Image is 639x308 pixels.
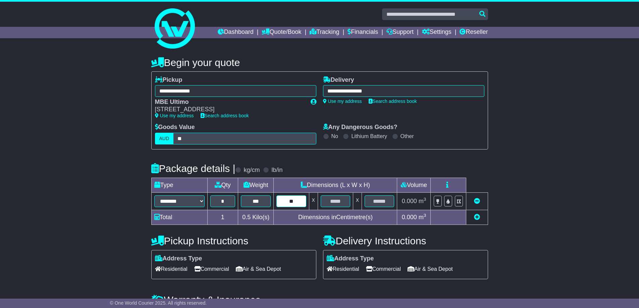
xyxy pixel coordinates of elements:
[402,198,417,204] span: 0.000
[408,264,453,274] span: Air & Sea Depot
[155,76,182,84] label: Pickup
[474,198,480,204] a: Remove this item
[274,210,397,225] td: Dimensions in Centimetre(s)
[369,99,417,104] a: Search address book
[327,255,374,262] label: Address Type
[151,57,488,68] h4: Begin your quote
[155,113,194,118] a: Use my address
[419,198,426,204] span: m
[366,264,401,274] span: Commercial
[271,167,282,174] label: lb/in
[310,27,339,38] a: Tracking
[201,113,249,118] a: Search address book
[424,213,426,218] sup: 3
[155,99,304,106] div: MBE Ultimo
[424,197,426,202] sup: 3
[353,192,362,210] td: x
[348,27,378,38] a: Financials
[401,133,414,139] label: Other
[460,27,488,38] a: Reseller
[218,27,254,38] a: Dashboard
[110,300,207,306] span: © One World Courier 2025. All rights reserved.
[323,124,397,131] label: Any Dangerous Goods?
[207,178,238,192] td: Qty
[419,214,426,221] span: m
[323,235,488,246] h4: Delivery Instructions
[402,214,417,221] span: 0.000
[155,255,202,262] label: Address Type
[309,192,318,210] td: x
[323,99,362,104] a: Use my address
[244,167,260,174] label: kg/cm
[238,210,274,225] td: Kilo(s)
[151,163,235,174] h4: Package details |
[155,133,174,144] label: AUD
[242,214,251,221] span: 0.5
[151,235,316,246] h4: Pickup Instructions
[194,264,229,274] span: Commercial
[151,178,207,192] td: Type
[155,124,195,131] label: Goods Value
[331,133,338,139] label: No
[274,178,397,192] td: Dimensions (L x W x H)
[422,27,451,38] a: Settings
[474,214,480,221] a: Add new item
[151,210,207,225] td: Total
[151,294,488,305] h4: Warranty & Insurance
[236,264,281,274] span: Air & Sea Depot
[327,264,359,274] span: Residential
[238,178,274,192] td: Weight
[323,76,354,84] label: Delivery
[262,27,301,38] a: Quote/Book
[351,133,387,139] label: Lithium Battery
[207,210,238,225] td: 1
[397,178,431,192] td: Volume
[386,27,414,38] a: Support
[155,106,304,113] div: [STREET_ADDRESS]
[155,264,188,274] span: Residential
